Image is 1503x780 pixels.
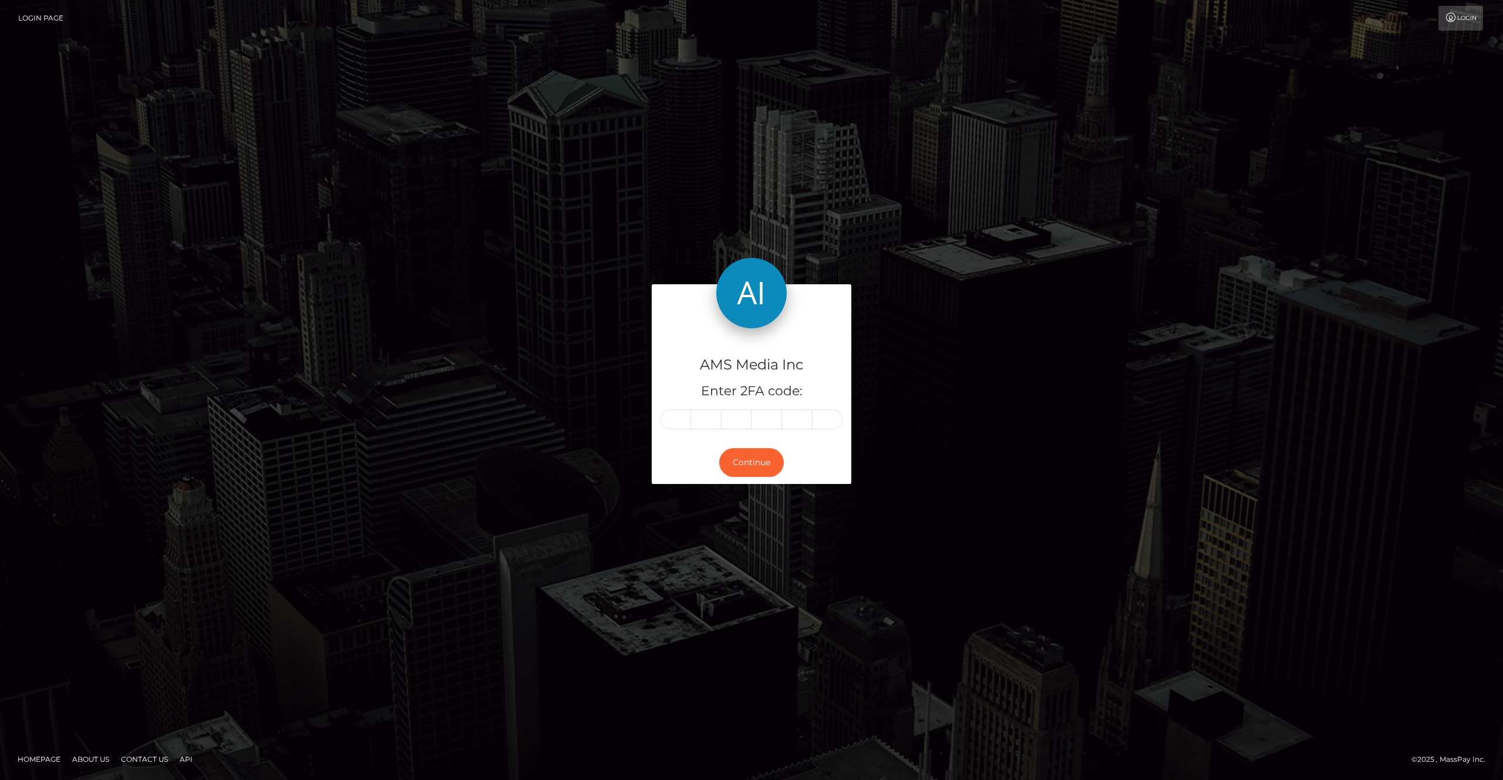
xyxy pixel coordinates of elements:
[716,258,787,328] img: AMS Media Inc
[13,750,65,768] a: Homepage
[660,355,843,375] h4: AMS Media Inc
[719,448,784,477] button: Continue
[116,750,173,768] a: Contact Us
[1411,753,1494,766] div: © 2025 , MassPay Inc.
[1438,6,1483,31] a: Login
[660,382,843,401] h5: Enter 2FA code:
[68,750,114,768] a: About Us
[18,6,63,31] a: Login Page
[175,750,197,768] a: API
